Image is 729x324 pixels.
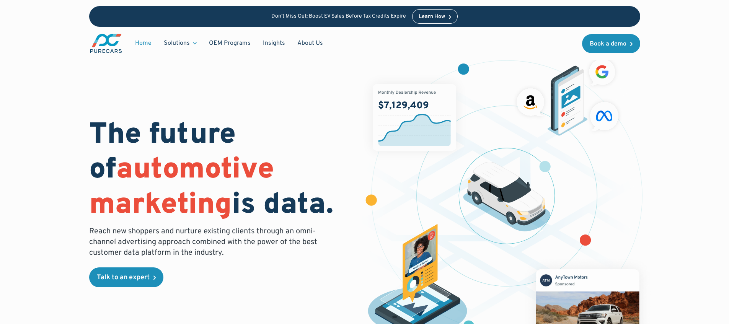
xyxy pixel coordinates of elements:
[89,33,123,54] a: main
[257,36,291,50] a: Insights
[89,33,123,54] img: purecars logo
[89,267,163,287] a: Talk to an expert
[513,55,623,136] img: ads on social media and advertising partners
[412,9,458,24] a: Learn How
[97,274,150,281] div: Talk to an expert
[373,84,456,151] img: chart showing monthly dealership revenue of $7m
[271,13,406,20] p: Don’t Miss Out: Boost EV Sales Before Tax Credits Expire
[463,162,551,231] img: illustration of a vehicle
[164,39,190,47] div: Solutions
[582,34,640,53] a: Book a demo
[89,152,274,223] span: automotive marketing
[419,14,445,20] div: Learn How
[291,36,329,50] a: About Us
[89,226,322,258] p: Reach new shoppers and nurture existing clients through an omni-channel advertising approach comb...
[590,41,626,47] div: Book a demo
[129,36,158,50] a: Home
[89,118,356,223] h1: The future of is data.
[158,36,203,50] div: Solutions
[203,36,257,50] a: OEM Programs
